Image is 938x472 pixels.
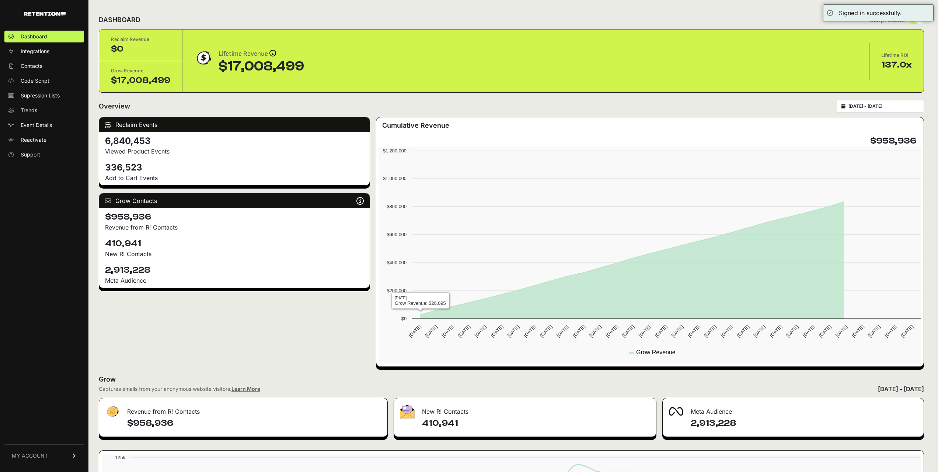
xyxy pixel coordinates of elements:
[383,176,407,181] text: $1,000,000
[21,33,47,40] span: Dashboard
[4,60,84,72] a: Contacts
[99,15,140,25] h2: DASHBOARD
[4,444,84,467] a: MY ACCOUNT
[387,232,406,237] text: $600,000
[387,260,406,265] text: $400,000
[383,148,407,154] text: $1,200,000
[115,455,125,460] text: 125k
[752,324,767,338] text: [DATE]
[4,75,84,87] a: Code Script
[99,117,370,132] div: Reclaim Events
[669,407,683,416] img: fa-meta-2f981b61bb99beabf952f7030308934f19ce035c18b003e963880cc3fabeebb7.png
[394,398,656,420] div: New R! Contacts
[851,324,865,338] text: [DATE]
[457,324,471,338] text: [DATE]
[12,452,48,459] span: MY ACCOUNT
[105,276,364,285] div: Meta Audience
[900,324,914,338] text: [DATE]
[105,223,364,232] p: Revenue from R! Contacts
[387,288,406,293] text: $200,000
[99,374,924,385] h2: Grow
[4,31,84,42] a: Dashboard
[382,120,449,131] h3: Cumulative Revenue
[637,324,652,338] text: [DATE]
[400,404,415,418] img: fa-envelope-19ae18322b30453b285274b1b8af3d052b27d846a4fbe8435d1a52b978f639a2.png
[440,324,455,338] text: [DATE]
[4,90,84,101] a: Supression Lists
[883,324,898,338] text: [DATE]
[539,324,553,338] text: [DATE]
[111,43,170,55] div: $0
[194,49,213,67] img: dollar-coin-05c43ed7efb7bc0c12610022525b4bbbb207c7efeef5aecc26f025e68dcafac9.png
[99,193,370,208] div: Grow Contacts
[219,49,304,59] div: Lifetime Revenue
[555,324,569,338] text: [DATE]
[473,324,488,338] text: [DATE]
[105,264,364,276] h4: 2,913,228
[231,386,260,392] a: Learn More
[636,349,676,355] text: Grow Revenue
[839,8,902,17] div: Signed in successfully.
[422,417,650,429] h4: 410,941
[687,324,701,338] text: [DATE]
[588,324,602,338] text: [DATE]
[4,134,84,146] a: Reactivate
[219,59,304,74] div: $17,008,499
[663,398,924,420] div: Meta Audience
[785,324,799,338] text: [DATE]
[878,385,924,393] div: [DATE] - [DATE]
[401,316,406,321] text: $0
[387,204,406,209] text: $800,000
[522,324,537,338] text: [DATE]
[867,324,881,338] text: [DATE]
[768,324,783,338] text: [DATE]
[621,324,635,338] text: [DATE]
[105,404,120,419] img: fa-dollar-13500eef13a19c4ab2b9ed9ad552e47b0d9fc28b02b83b90ba0e00f96d6372e9.png
[4,119,84,131] a: Event Details
[818,324,832,338] text: [DATE]
[21,121,52,129] span: Event Details
[105,238,364,249] h4: 410,941
[719,324,734,338] text: [DATE]
[870,135,916,147] h4: $958,936
[424,324,438,338] text: [DATE]
[111,75,170,86] div: $17,008,499
[4,149,84,161] a: Support
[21,48,49,55] span: Integrations
[604,324,619,338] text: [DATE]
[4,104,84,116] a: Trends
[736,324,750,338] text: [DATE]
[111,36,170,43] div: Reclaim Revenue
[489,324,504,338] text: [DATE]
[691,417,918,429] h4: 2,913,228
[21,107,37,114] span: Trends
[105,147,364,156] p: Viewed Product Events
[572,324,586,338] text: [DATE]
[834,324,848,338] text: [DATE]
[21,62,42,70] span: Contacts
[105,211,364,223] h4: $958,936
[105,135,364,147] h4: 6,840,453
[105,249,364,258] p: New R! Contacts
[21,92,60,99] span: Supression Lists
[703,324,717,338] text: [DATE]
[105,173,364,182] p: Add to Cart Events
[4,45,84,57] a: Integrations
[506,324,520,338] text: [DATE]
[111,67,170,75] div: Grow Revenue
[21,77,49,85] span: Code Script
[408,324,422,338] text: [DATE]
[21,136,46,144] span: Reactivate
[881,52,912,59] div: Lifetime ROI
[99,385,260,393] div: Captures emails from your anonymous website visitors.
[99,101,130,111] h2: Overview
[24,12,66,16] img: Retention.com
[105,162,364,173] h4: 336,523
[881,59,912,71] div: 137.0x
[127,417,381,429] h4: $958,936
[654,324,668,338] text: [DATE]
[670,324,684,338] text: [DATE]
[99,398,387,420] div: Revenue from R! Contacts
[21,151,40,158] span: Support
[801,324,816,338] text: [DATE]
